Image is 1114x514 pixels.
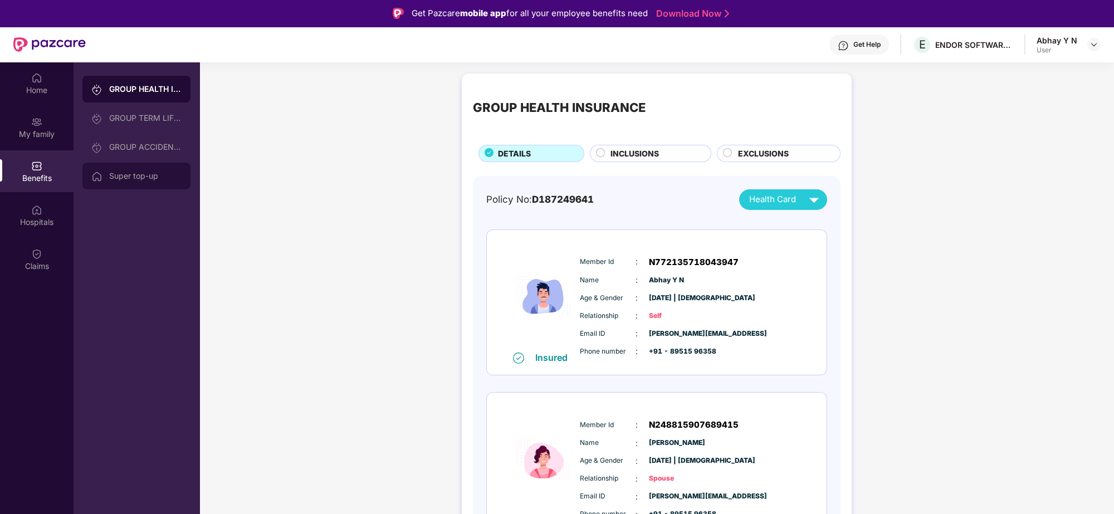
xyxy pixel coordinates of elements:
span: : [636,419,638,431]
span: N772135718043947 [649,256,739,269]
a: Download Now [656,8,726,19]
div: Get Pazcare for all your employee benefits need [412,7,648,20]
img: New Pazcare Logo [13,37,86,52]
span: Member Id [580,257,636,267]
span: : [636,473,638,485]
img: svg+xml;base64,PHN2ZyB4bWxucz0iaHR0cDovL3d3dy53My5vcmcvMjAwMC9zdmciIHdpZHRoPSIxNiIgaGVpZ2h0PSIxNi... [513,353,524,364]
span: Health Card [749,193,796,206]
img: svg+xml;base64,PHN2ZyBpZD0iSGVscC0zMngzMiIgeG1sbnM9Imh0dHA6Ly93d3cudzMub3JnLzIwMDAvc3ZnIiB3aWR0aD... [838,40,849,51]
span: EXCLUSIONS [738,148,789,160]
img: svg+xml;base64,PHN2ZyB3aWR0aD0iMjAiIGhlaWdodD0iMjAiIHZpZXdCb3g9IjAgMCAyMCAyMCIgZmlsbD0ibm9uZSIgeG... [91,142,102,153]
img: svg+xml;base64,PHN2ZyB3aWR0aD0iMjAiIGhlaWdodD0iMjAiIHZpZXdCb3g9IjAgMCAyMCAyMCIgZmlsbD0ibm9uZSIgeG... [91,113,102,124]
strong: mobile app [460,8,506,18]
img: svg+xml;base64,PHN2ZyBpZD0iQ2xhaW0iIHhtbG5zPSJodHRwOi8vd3d3LnczLm9yZy8yMDAwL3N2ZyIgd2lkdGg9IjIwIi... [31,248,42,260]
span: Age & Gender [580,456,636,466]
span: Phone number [580,346,636,357]
span: Relationship [580,473,636,484]
span: [PERSON_NAME][EMAIL_ADDRESS] [649,329,705,339]
span: : [636,292,638,304]
span: : [636,455,638,467]
span: Self [649,311,705,321]
button: Health Card [739,189,827,210]
img: svg+xml;base64,PHN2ZyBpZD0iRHJvcGRvd24tMzJ4MzIiIHhtbG5zPSJodHRwOi8vd3d3LnczLm9yZy8yMDAwL3N2ZyIgd2... [1089,40,1098,49]
img: svg+xml;base64,PHN2ZyB3aWR0aD0iMjAiIGhlaWdodD0iMjAiIHZpZXdCb3g9IjAgMCAyMCAyMCIgZmlsbD0ibm9uZSIgeG... [91,84,102,95]
span: Name [580,275,636,286]
span: DETAILS [498,148,531,160]
span: Member Id [580,420,636,430]
div: GROUP ACCIDENTAL INSURANCE [109,143,182,151]
span: : [636,274,638,286]
span: : [636,345,638,358]
div: User [1037,46,1077,55]
div: Insured [535,352,574,363]
span: : [636,491,638,503]
div: ENDOR SOFTWARE PRIVATE LIMITED [935,40,1013,50]
span: Name [580,438,636,448]
span: D187249641 [532,194,594,205]
div: Policy No: [486,192,594,207]
div: GROUP HEALTH INSURANCE [473,98,646,118]
span: [DATE] | [DEMOGRAPHIC_DATA] [649,456,705,466]
div: Get Help [853,40,881,49]
img: svg+xml;base64,PHN2ZyBpZD0iSG9tZSIgeG1sbnM9Imh0dHA6Ly93d3cudzMub3JnLzIwMDAvc3ZnIiB3aWR0aD0iMjAiIG... [91,171,102,182]
span: Relationship [580,311,636,321]
span: [PERSON_NAME][EMAIL_ADDRESS] [649,491,705,502]
span: E [919,38,926,51]
img: icon [510,404,577,514]
span: Spouse [649,473,705,484]
div: Super top-up [109,172,182,180]
img: Logo [393,8,404,19]
span: : [636,437,638,449]
span: N248815907689415 [649,418,739,432]
span: +91 - 89515 96358 [649,346,705,357]
span: Email ID [580,329,636,339]
img: svg+xml;base64,PHN2ZyBpZD0iQmVuZWZpdHMiIHhtbG5zPSJodHRwOi8vd3d3LnczLm9yZy8yMDAwL3N2ZyIgd2lkdGg9Ij... [31,160,42,172]
img: icon [510,241,577,351]
span: [DATE] | [DEMOGRAPHIC_DATA] [649,293,705,303]
span: Abhay Y N [649,275,705,286]
span: [PERSON_NAME] [649,438,705,448]
div: GROUP HEALTH INSURANCE [109,84,182,95]
div: Abhay Y N [1037,35,1077,46]
img: svg+xml;base64,PHN2ZyBpZD0iSG9zcGl0YWxzIiB4bWxucz0iaHR0cDovL3d3dy53My5vcmcvMjAwMC9zdmciIHdpZHRoPS... [31,204,42,216]
img: svg+xml;base64,PHN2ZyB4bWxucz0iaHR0cDovL3d3dy53My5vcmcvMjAwMC9zdmciIHZpZXdCb3g9IjAgMCAyNCAyNCIgd2... [804,190,824,209]
span: INCLUSIONS [610,148,659,160]
img: svg+xml;base64,PHN2ZyBpZD0iSG9tZSIgeG1sbnM9Imh0dHA6Ly93d3cudzMub3JnLzIwMDAvc3ZnIiB3aWR0aD0iMjAiIG... [31,72,42,84]
img: Stroke [725,8,729,19]
span: : [636,327,638,340]
span: : [636,256,638,268]
span: : [636,310,638,322]
span: Age & Gender [580,293,636,303]
div: GROUP TERM LIFE INSURANCE [109,114,182,123]
img: svg+xml;base64,PHN2ZyB3aWR0aD0iMjAiIGhlaWdodD0iMjAiIHZpZXdCb3g9IjAgMCAyMCAyMCIgZmlsbD0ibm9uZSIgeG... [31,116,42,128]
span: Email ID [580,491,636,502]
